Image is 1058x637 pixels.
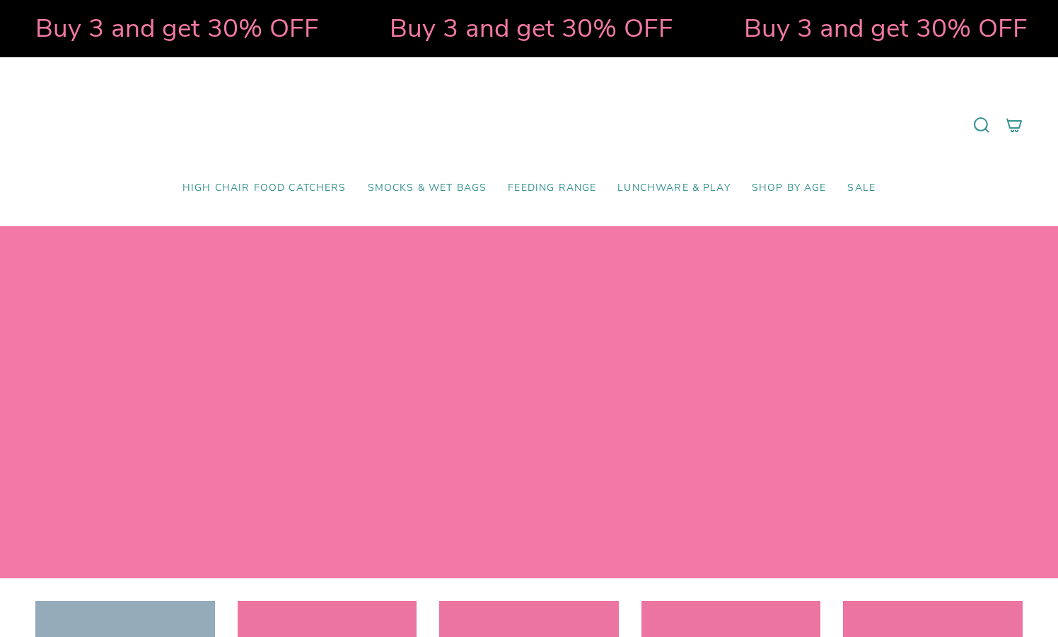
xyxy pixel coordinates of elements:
strong: Buy 3 and get 30% OFF [35,11,319,46]
a: High Chair Food Catchers [172,172,357,205]
a: Shop by Age [741,172,837,205]
a: Lunchware & Play [607,172,740,205]
a: Smocks & Wet Bags [357,172,498,205]
span: Feeding Range [508,182,596,194]
span: Smocks & Wet Bags [368,182,487,194]
span: Lunchware & Play [617,182,730,194]
a: Feeding Range [497,172,607,205]
span: Shop by Age [752,182,827,194]
strong: Buy 3 and get 30% OFF [744,11,1028,46]
span: High Chair Food Catchers [182,182,347,194]
strong: Buy 3 and get 30% OFF [390,11,673,46]
span: SALE [847,182,876,194]
a: SALE [837,172,886,205]
a: Mumma’s Little Helpers [407,78,651,172]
